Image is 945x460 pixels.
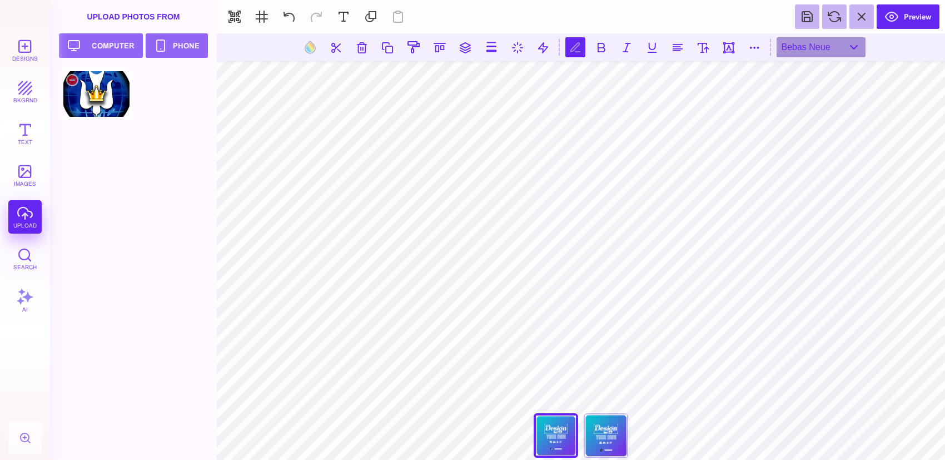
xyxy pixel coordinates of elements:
[8,33,42,67] button: Designs
[8,159,42,192] button: images
[877,4,939,29] button: Preview
[8,284,42,317] button: AI
[59,33,143,58] button: Computer
[8,242,42,275] button: Search
[146,33,208,58] button: Phone
[8,117,42,150] button: Text
[8,75,42,108] button: bkgrnd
